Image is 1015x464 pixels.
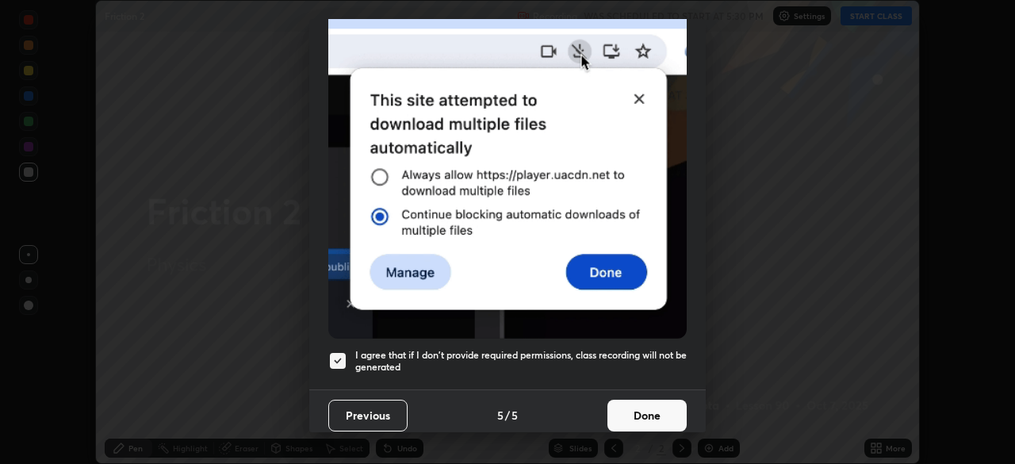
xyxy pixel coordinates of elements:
button: Done [607,400,687,431]
h5: I agree that if I don't provide required permissions, class recording will not be generated [355,349,687,374]
h4: 5 [497,407,504,424]
button: Previous [328,400,408,431]
h4: / [505,407,510,424]
h4: 5 [511,407,518,424]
